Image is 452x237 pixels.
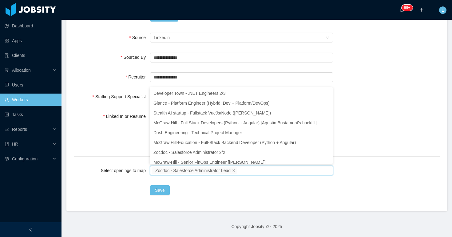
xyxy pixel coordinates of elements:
[12,68,31,73] span: Allocation
[93,94,150,99] label: Staffing Support Specialist
[5,34,57,47] a: icon: appstoreApps
[402,5,413,11] sup: 2126
[325,151,329,154] i: icon: check
[129,35,150,40] label: Source
[12,127,27,132] span: Reports
[419,8,424,12] i: icon: plus
[152,167,237,174] li: Zocdoc - Salesforce Administrator Lead
[12,156,38,161] span: Configuration
[325,131,329,135] i: icon: check
[400,8,404,12] i: icon: bell
[150,185,170,195] button: Save
[5,68,9,72] i: icon: solution
[442,6,444,14] span: L
[5,108,57,121] a: icon: profileTasks
[325,91,329,95] i: icon: check
[12,142,18,147] span: HR
[5,127,9,131] i: icon: line-chart
[325,121,329,125] i: icon: check
[5,49,57,62] a: icon: auditClients
[121,55,150,60] label: Sourced By
[150,128,333,138] li: Dash Engineering - Technical Project Manager
[150,108,333,118] li: Stealth AI startup - Fullstack VueJs/Node ([PERSON_NAME])
[103,114,150,119] label: Linked In or Resume
[238,167,242,174] input: Select openings to map
[150,157,333,167] li: McGraw-Hill - Senior FinOps Engineer [[PERSON_NAME]]
[125,74,150,79] label: Recruiter
[101,168,150,173] label: Select openings to map
[133,15,150,20] label: Skills
[150,147,333,157] li: Zocdoc - Salesforce Administrator 2/2
[325,160,329,164] i: icon: check
[154,33,170,42] div: Linkedin
[150,88,333,98] li: Developer Town - .NET Engineers 2/3
[5,94,57,106] a: icon: userWorkers
[150,138,333,147] li: McGraw Hill-Education - Full-Stack Backend Developer (Python + Angular)
[5,20,57,32] a: icon: pie-chartDashboard
[325,141,329,144] i: icon: check
[5,142,9,146] i: icon: book
[232,169,235,172] i: icon: close
[155,167,231,174] div: Zocdoc - Salesforce Administrator Lead
[325,111,329,115] i: icon: check
[150,118,333,128] li: McGraw-Hill - Full Stack Developers (Python + Angular) [Agustin Bustament's backfill]
[150,98,333,108] li: Glance - Platform Engineer (Hybrid: Dev + Platform/DevOps)
[325,101,329,105] i: icon: check
[5,79,57,91] a: icon: robotUsers
[5,157,9,161] i: icon: setting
